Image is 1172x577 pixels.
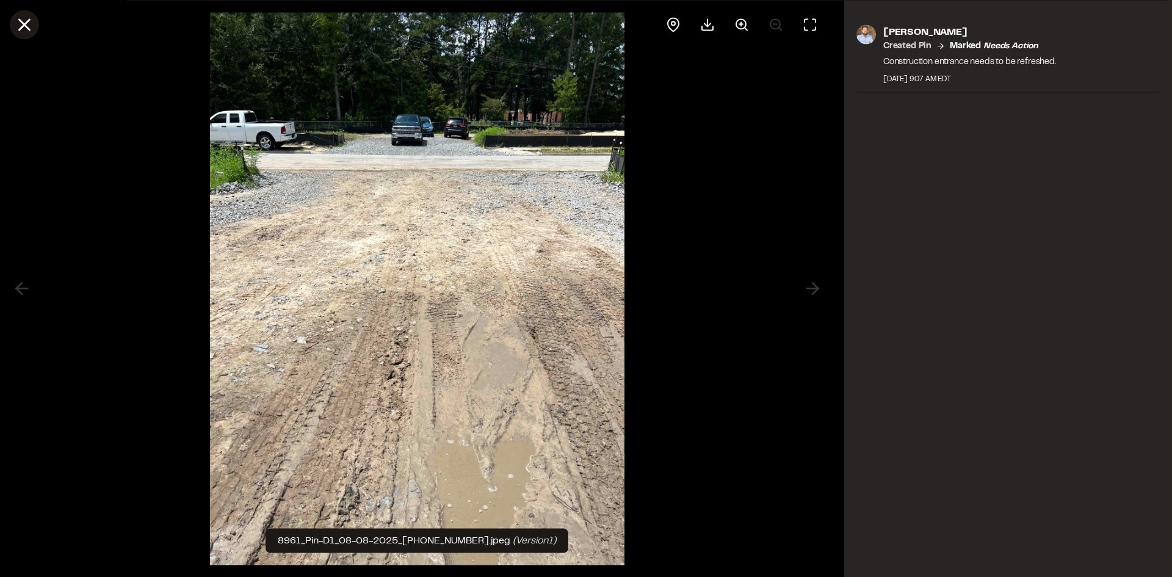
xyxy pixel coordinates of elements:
[883,39,931,53] p: Created Pin
[10,10,39,39] button: Close modal
[659,10,688,39] div: View pin on map
[856,24,876,44] img: photo
[727,10,756,39] button: Zoom in
[883,24,1056,39] p: [PERSON_NAME]
[795,10,825,39] button: Toggle Fullscreen
[950,39,1038,53] p: Marked
[883,55,1056,68] p: Construction entrance needs to be refreshed.
[983,42,1038,49] em: needs action
[883,73,1056,84] div: [DATE] 9:07 AM EDT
